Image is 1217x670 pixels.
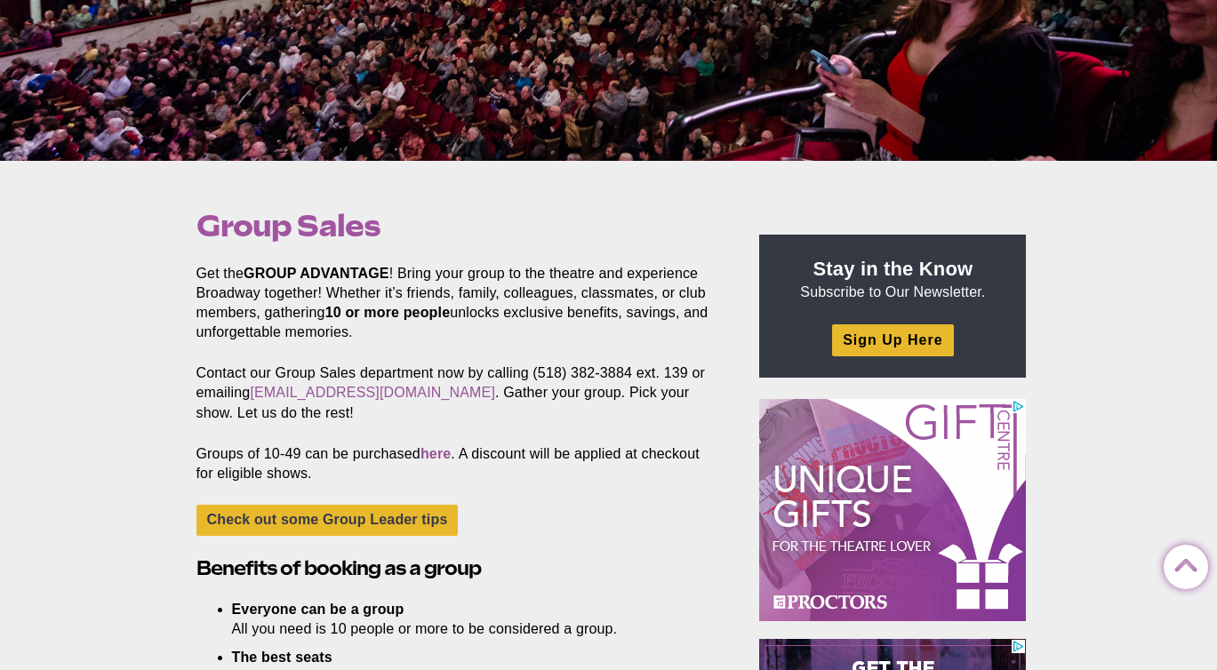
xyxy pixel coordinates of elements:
[232,600,693,639] li: All you need is 10 people or more to be considered a group.
[325,305,451,320] strong: 10 or more people
[196,363,719,422] p: Contact our Group Sales department now by calling (518) 382-3884 ext. 139 or emailing . Gather yo...
[196,554,719,582] h2: Benefits of booking as a group
[196,444,719,483] p: Groups of 10-49 can be purchased . A discount will be applied at checkout for eligible shows.
[781,256,1005,302] p: Subscribe to Our Newsletter.
[813,258,973,280] strong: Stay in the Know
[1164,546,1199,581] a: Back to Top
[250,385,495,400] a: [EMAIL_ADDRESS][DOMAIN_NAME]
[244,266,389,281] strong: GROUP ADVANTAGE
[196,505,459,536] a: Check out some Group Leader tips
[196,264,719,342] p: Get the ! Bring your group to the theatre and experience Broadway together! Whether it’s friends,...
[832,324,953,355] a: Sign Up Here
[420,446,451,461] a: here
[232,602,404,617] strong: Everyone can be a group
[232,650,332,665] strong: The best seats
[196,209,719,243] h1: Group Sales
[759,399,1026,621] iframe: Advertisement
